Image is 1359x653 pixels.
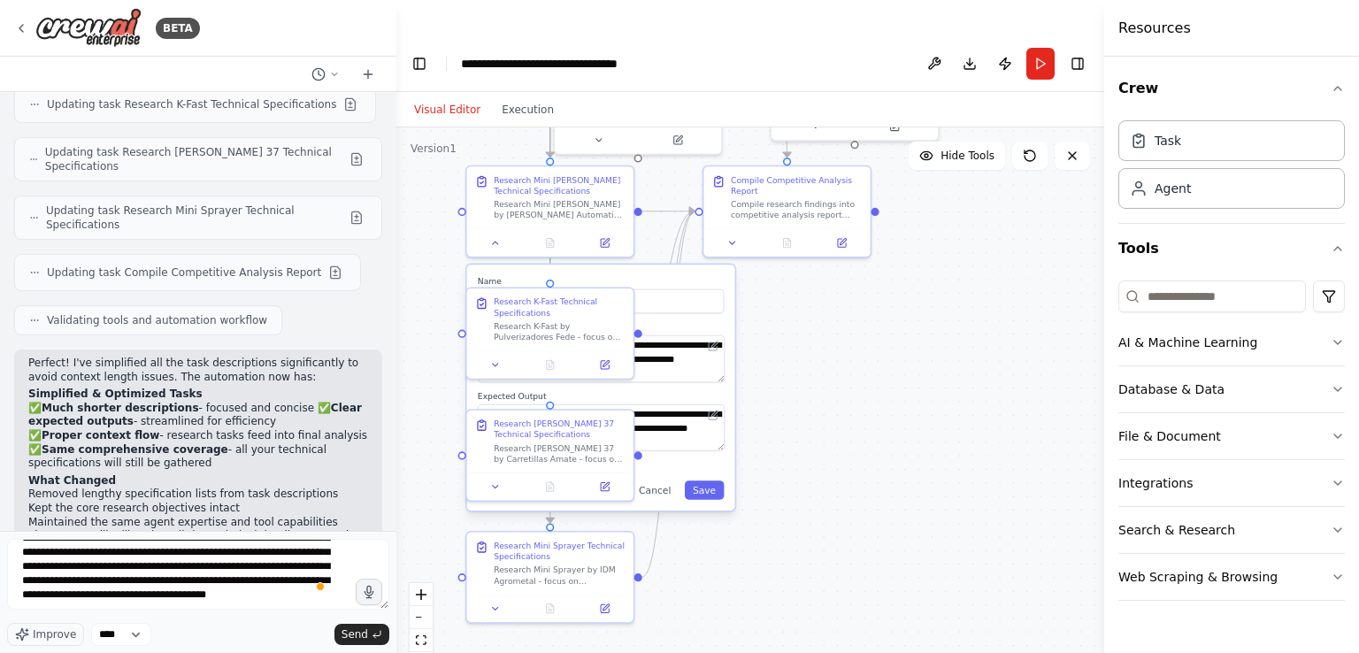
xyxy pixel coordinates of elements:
li: Kept the core research objectives intact [28,502,368,516]
li: Maintained the same agent expertise and tool capabilities [28,516,368,530]
button: Open in side panel [581,601,628,617]
div: Research Mini [PERSON_NAME] Technical SpecificationsResearch Mini [PERSON_NAME] by [PERSON_NAME] ... [465,165,634,258]
label: Name [478,275,725,286]
button: zoom out [410,606,433,629]
nav: breadcrumb [461,55,660,73]
img: Logo [35,8,142,48]
button: Open in editor [705,407,721,423]
button: Hide right sidebar [1065,51,1090,76]
button: Switch to previous chat [304,64,347,85]
button: Execution [491,99,564,120]
button: Database & Data [1118,366,1345,412]
div: Research Mini Sprayer Technical Specifications [494,541,625,562]
div: Version 1 [411,142,457,156]
div: Agent [1155,180,1191,197]
strong: Clear expected outputs [28,402,362,428]
strong: Simplified & Optimized Tasks [28,388,203,400]
strong: What Changed [28,474,116,487]
span: Hide Tools [941,149,994,163]
div: Compile Competitive Analysis Report [731,174,862,196]
button: Hide Tools [909,142,1005,170]
button: Cancel [631,480,679,499]
button: No output available [521,479,579,495]
button: No output available [758,234,816,250]
button: Open in side panel [581,234,628,250]
label: Expected Output [478,390,725,401]
p: ✅ - focused and concise ✅ - streamlined for efficiency ✅ - research tasks feed into final analysi... [28,402,368,471]
div: Research Mini Sprayer Technical SpecificationsResearch Mini Sprayer by IDM Agrometal - focus on n... [465,531,634,624]
button: Web Scraping & Browsing [1118,554,1345,600]
button: No output available [521,601,579,617]
span: Updating task Research Mini Sprayer Technical Specifications [46,204,342,232]
div: Task [1155,132,1181,150]
button: Tools [1118,224,1345,273]
button: Open in side panel [581,357,628,373]
button: fit view [410,629,433,652]
g: Edge from 8a99fccc-248d-4ff1-b175-404c106055ff to 098605cd-3c0e-40c3-80bf-4cd9cf1b0109 [642,204,695,218]
strong: Proper context flow [42,429,159,442]
strong: Same comprehensive coverage [42,443,228,456]
button: No output available [521,234,579,250]
div: Research K-Fast Technical SpecificationsResearch K-Fast by Pulverizadores Fede - focus on navigat... [465,287,634,380]
div: Research K-Fast by Pulverizadores Fede - focus on navigation, sensors, AI capabilities, specifica... [494,321,625,342]
span: Send [342,627,368,641]
div: Research [PERSON_NAME] 37 by Carretillas Amate - focus on navigation, sensors, AI capabilities, s... [494,442,625,464]
button: Integrations [1118,460,1345,506]
button: Open in side panel [856,119,933,134]
div: BETA [156,18,200,39]
div: Research Mini Sprayer by IDM Agrometal - focus on navigation, sensors, AI capabilities, specifica... [494,565,625,586]
p: Perfect! I've simplified all the task descriptions significantly to avoid context length issues. ... [28,357,368,384]
button: File & Document [1118,413,1345,459]
div: Research [PERSON_NAME] 37 Technical Specifications [494,419,625,440]
button: Start a new chat [354,64,382,85]
label: Description [478,321,725,332]
button: Improve [7,623,84,646]
button: Search & Research [1118,507,1345,553]
span: Updating task Research K-Fast Technical Specifications [47,97,336,111]
g: Edge from 24f1db9a-a086-4d77-a257-5b81a94a9249 to 098605cd-3c0e-40c3-80bf-4cd9cf1b0109 [760,18,794,157]
g: Edge from 10e7de61-d56d-4674-a48e-260ae5dbd268 to 098605cd-3c0e-40c3-80bf-4cd9cf1b0109 [642,204,695,584]
div: Research Mini [PERSON_NAME] by [PERSON_NAME] Automation - focus on navigation, sensors, AI capabi... [494,199,625,220]
li: The agents will still gather all the technical details you need [28,529,368,543]
span: Updating task Compile Competitive Analysis Report [47,265,321,280]
div: Tools [1118,273,1345,615]
button: Visual Editor [403,99,491,120]
button: Open in editor [705,338,721,354]
h4: Resources [1118,18,1191,39]
div: Research Mini [PERSON_NAME] Technical Specifications [494,174,625,196]
strong: Much shorter descriptions [42,402,199,414]
textarea: To enrich screen reader interactions, please activate Accessibility in Grammarly extension settings [7,539,389,610]
button: Save [685,480,725,499]
button: No output available [521,357,579,373]
button: Open in side panel [581,479,628,495]
button: Open in side panel [640,132,716,148]
span: Improve [33,627,76,641]
button: Hide left sidebar [407,51,432,76]
button: Click to speak your automation idea [356,579,382,605]
span: Validating tools and automation workflow [47,313,267,327]
div: Research K-Fast Technical Specifications [494,296,625,318]
span: Updating task Research [PERSON_NAME] 37 Technical Specifications [45,145,342,173]
li: Removed lengthy specification lists from task descriptions [28,488,368,502]
button: AI & Machine Learning [1118,319,1345,365]
div: Crew [1118,113,1345,223]
button: Open in side panel [818,234,865,250]
button: zoom in [410,583,433,606]
div: Compile research findings into competitive analysis report comparing all four products with compa... [731,199,862,220]
button: Send [334,624,389,645]
button: Crew [1118,64,1345,113]
div: Compile Competitive Analysis ReportCompile research findings into competitive analysis report com... [703,165,871,258]
div: Research [PERSON_NAME] 37 Technical SpecificationsResearch [PERSON_NAME] 37 by Carretillas Amate ... [465,409,634,502]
